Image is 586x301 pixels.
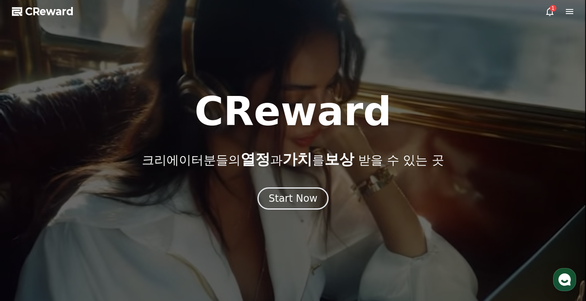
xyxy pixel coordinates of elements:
[283,151,312,168] span: 가치
[324,151,354,168] span: 보상
[241,151,270,168] span: 열정
[127,245,137,252] span: 설정
[257,196,329,203] a: Start Now
[142,151,444,168] p: 크리에이터분들의 과 를 받을 수 있는 곳
[26,245,31,252] span: 홈
[195,92,391,131] h1: CReward
[269,192,317,205] div: Start Now
[75,245,85,252] span: 대화
[2,233,54,253] a: 홈
[25,5,74,18] span: CReward
[545,7,555,16] a: 1
[106,233,158,253] a: 설정
[257,187,329,210] button: Start Now
[12,5,74,18] a: CReward
[54,233,106,253] a: 대화
[550,5,556,12] div: 1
